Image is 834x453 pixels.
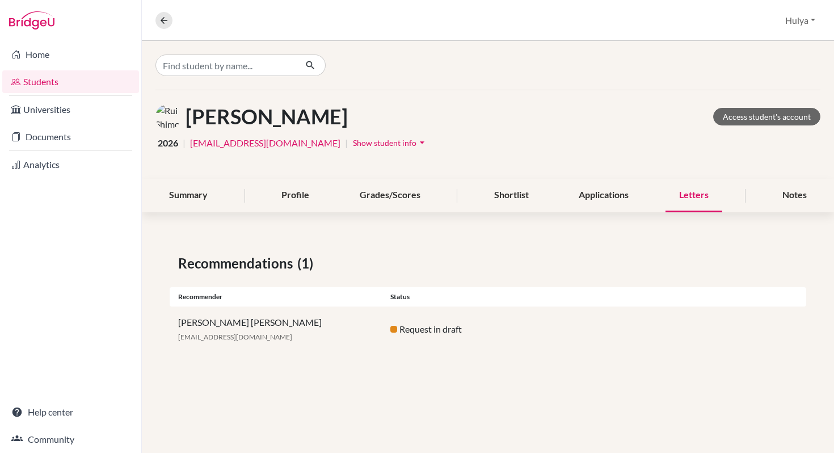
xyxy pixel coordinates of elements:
i: arrow_drop_down [416,137,428,148]
a: Home [2,43,139,66]
div: Request in draft [382,322,594,336]
span: Recommendations [178,253,297,274]
div: Status [382,292,594,302]
input: Find student by name... [155,54,296,76]
a: Documents [2,125,139,148]
img: Rui Shimono's avatar [155,104,181,129]
div: [PERSON_NAME] [PERSON_NAME] [170,316,382,343]
a: Help center [2,401,139,423]
div: Letters [665,179,722,212]
div: Profile [268,179,323,212]
img: Bridge-U [9,11,54,30]
span: | [345,136,348,150]
a: Community [2,428,139,451]
div: Applications [565,179,642,212]
div: Recommender [170,292,382,302]
div: Notes [769,179,820,212]
a: [EMAIL_ADDRESS][DOMAIN_NAME] [190,136,340,150]
a: Access student's account [713,108,820,125]
div: Grades/Scores [346,179,434,212]
span: Show student info [353,138,416,148]
span: 2026 [158,136,178,150]
h1: [PERSON_NAME] [186,104,348,129]
a: Analytics [2,153,139,176]
button: Hulya [780,10,820,31]
div: Shortlist [481,179,542,212]
span: | [183,136,186,150]
span: (1) [297,253,318,274]
button: Show student infoarrow_drop_down [352,134,428,152]
div: Summary [155,179,221,212]
a: Universities [2,98,139,121]
span: [EMAIL_ADDRESS][DOMAIN_NAME] [178,333,292,341]
a: Students [2,70,139,93]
